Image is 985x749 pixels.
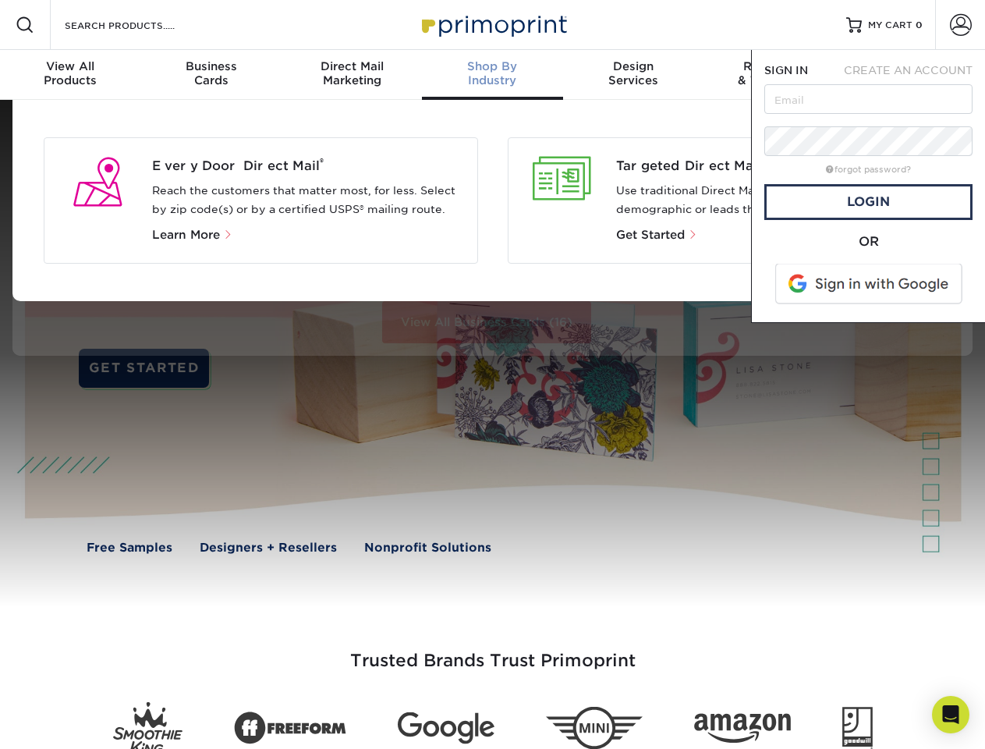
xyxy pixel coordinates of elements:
img: Amazon [694,714,791,744]
div: Open Intercom Messenger [932,696,969,733]
div: & Templates [703,59,844,87]
a: Shop ByIndustry [422,50,562,100]
span: Direct Mail [282,59,422,73]
a: Resources& Templates [703,50,844,100]
span: 0 [916,20,923,30]
img: Primoprint [415,8,571,41]
span: CREATE AN ACCOUNT [844,64,973,76]
span: SIGN IN [764,64,808,76]
div: Industry [422,59,562,87]
span: Shop By [422,59,562,73]
a: Direct MailMarketing [282,50,422,100]
div: Cards [140,59,281,87]
input: Email [764,84,973,114]
span: Business [140,59,281,73]
div: Services [563,59,703,87]
div: OR [764,233,973,251]
img: Google [398,712,494,744]
a: BusinessCards [140,50,281,100]
span: Design [563,59,703,73]
span: MY CART [868,19,912,32]
img: Goodwill [842,707,873,749]
iframe: Google Customer Reviews [4,701,133,744]
a: forgot password? [826,165,911,175]
div: Marketing [282,59,422,87]
h3: Trusted Brands Trust Primoprint [37,613,949,690]
input: SEARCH PRODUCTS..... [63,16,215,34]
a: DesignServices [563,50,703,100]
span: Resources [703,59,844,73]
a: Login [764,184,973,220]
